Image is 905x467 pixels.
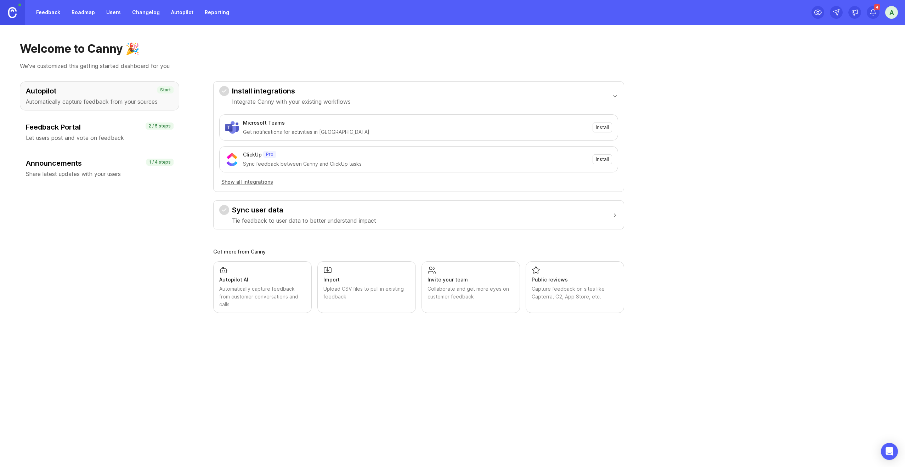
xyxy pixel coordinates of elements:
button: Install integrationsIntegrate Canny with your existing workflows [219,82,618,110]
div: Get notifications for activities in [GEOGRAPHIC_DATA] [243,128,588,136]
button: Sync user dataTie feedback to user data to better understand impact [219,201,618,229]
p: We've customized this getting started dashboard for you [20,62,885,70]
div: Public reviews [532,276,618,284]
img: ClickUp [225,153,239,166]
p: 1 / 4 steps [149,159,171,165]
p: Share latest updates with your users [26,170,173,178]
a: Users [102,6,125,19]
p: 2 / 5 steps [148,123,171,129]
button: AnnouncementsShare latest updates with your users1 / 4 steps [20,154,179,183]
button: Install [593,123,612,132]
div: Collaborate and get more eyes on customer feedback [428,285,514,301]
a: Changelog [128,6,164,19]
img: Microsoft Teams [225,121,239,134]
p: Tie feedback to user data to better understand impact [232,216,376,225]
div: Capture feedback on sites like Capterra, G2, App Store, etc. [532,285,618,301]
span: 4 [874,4,880,10]
div: Sync feedback between Canny and ClickUp tasks [243,160,588,168]
a: ImportUpload CSV files to pull in existing feedback [317,261,416,313]
div: Autopilot AI [219,276,306,284]
p: Integrate Canny with your existing workflows [232,97,351,106]
h1: Welcome to Canny 🎉 [20,42,885,56]
div: Install integrationsIntegrate Canny with your existing workflows [219,110,618,192]
a: Autopilot AIAutomatically capture feedback from customer conversations and calls [213,261,312,313]
h3: Feedback Portal [26,122,173,132]
a: Roadmap [67,6,99,19]
p: Let users post and vote on feedback [26,133,173,142]
h3: Sync user data [232,205,376,215]
span: Install [596,124,609,131]
div: Import [323,276,410,284]
p: Start [160,87,171,93]
div: Open Intercom Messenger [881,443,898,460]
div: Invite your team [428,276,514,284]
a: Show all integrations [219,178,618,186]
div: Get more from Canny [213,249,624,254]
img: Canny Home [8,7,17,18]
div: ClickUp [243,151,262,159]
h3: Autopilot [26,86,173,96]
a: Public reviewsCapture feedback on sites like Capterra, G2, App Store, etc. [526,261,624,313]
button: a [885,6,898,19]
a: Autopilot [167,6,198,19]
span: Install [596,156,609,163]
div: Microsoft Teams [243,119,285,127]
div: Upload CSV files to pull in existing feedback [323,285,410,301]
p: Pro [266,152,273,157]
h3: Install integrations [232,86,351,96]
a: Reporting [200,6,233,19]
button: Feedback PortalLet users post and vote on feedback2 / 5 steps [20,118,179,147]
p: Automatically capture feedback from your sources [26,97,173,106]
button: AutopilotAutomatically capture feedback from your sourcesStart [20,81,179,110]
a: Feedback [32,6,64,19]
div: Automatically capture feedback from customer conversations and calls [219,285,306,308]
a: Invite your teamCollaborate and get more eyes on customer feedback [422,261,520,313]
h3: Announcements [26,158,173,168]
button: Show all integrations [219,178,275,186]
button: Install [593,154,612,164]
